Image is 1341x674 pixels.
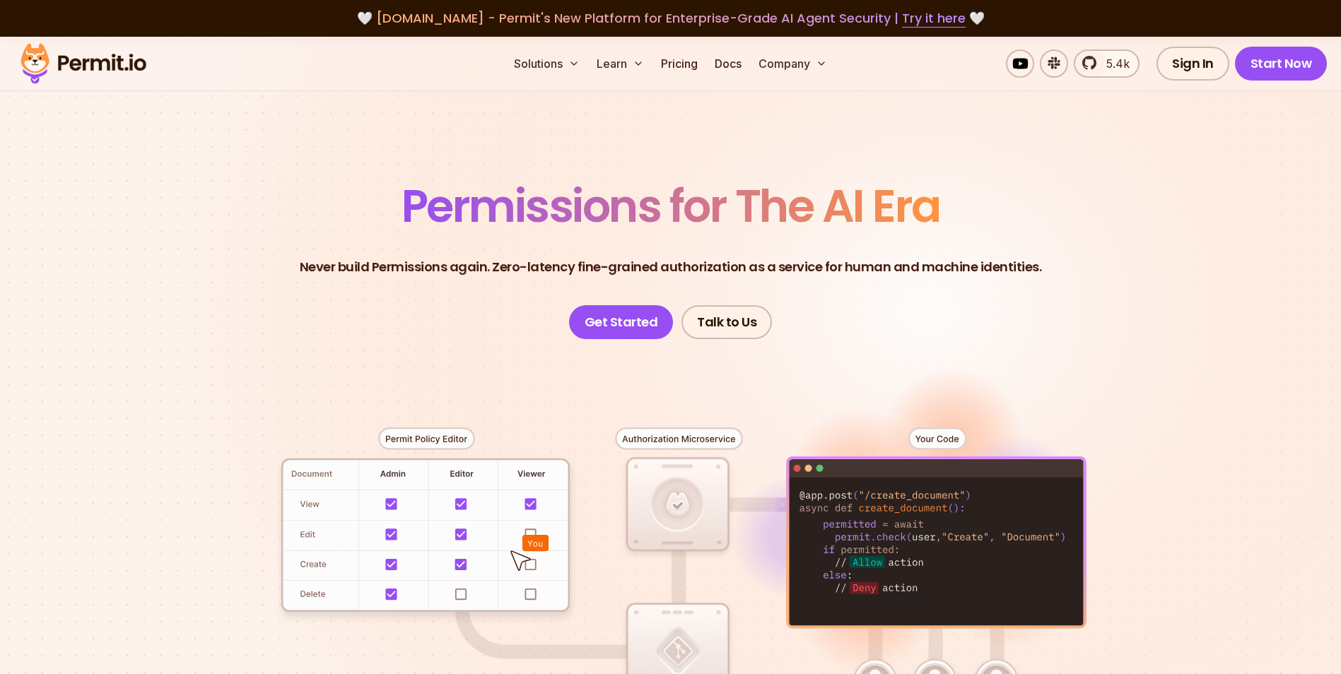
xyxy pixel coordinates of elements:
[376,9,966,27] span: [DOMAIN_NAME] - Permit's New Platform for Enterprise-Grade AI Agent Security |
[655,49,703,78] a: Pricing
[1156,47,1229,81] a: Sign In
[402,175,940,237] span: Permissions for The AI Era
[569,305,674,339] a: Get Started
[753,49,833,78] button: Company
[591,49,650,78] button: Learn
[709,49,747,78] a: Docs
[902,9,966,28] a: Try it here
[34,8,1307,28] div: 🤍 🤍
[1074,49,1140,78] a: 5.4k
[1235,47,1328,81] a: Start Now
[508,49,585,78] button: Solutions
[681,305,772,339] a: Talk to Us
[1098,55,1130,72] span: 5.4k
[14,40,153,88] img: Permit logo
[300,257,1042,277] p: Never build Permissions again. Zero-latency fine-grained authorization as a service for human and...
